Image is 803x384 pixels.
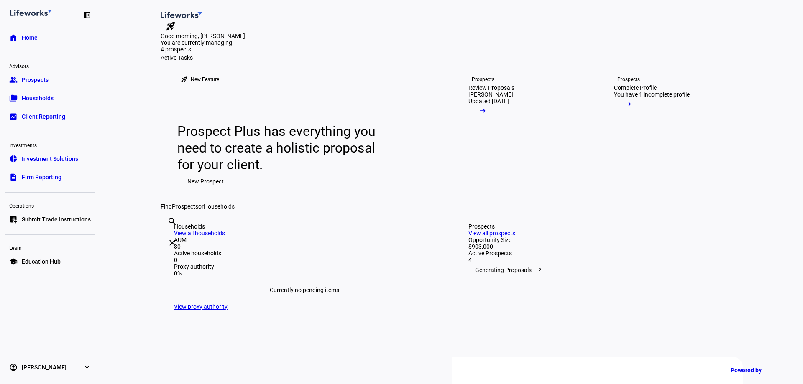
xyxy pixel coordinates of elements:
[204,203,235,210] span: Households
[167,238,177,248] mat-icon: clear
[174,223,435,230] div: Households
[468,230,515,237] a: View all prospects
[22,215,91,224] span: Submit Trade Instructions
[22,76,49,84] span: Prospects
[5,29,95,46] a: homeHome
[614,84,657,91] div: Complete Profile
[177,173,234,190] button: New Prospect
[9,94,18,102] eth-mat-symbol: folder_copy
[174,303,228,310] a: View proxy authority
[468,250,729,257] div: Active Prospects
[174,277,435,303] div: Currently no pending items
[478,107,487,115] mat-icon: arrow_right_alt
[5,139,95,150] div: Investments
[22,363,66,371] span: [PERSON_NAME]
[174,250,435,257] div: Active households
[83,363,91,371] eth-mat-symbol: expand_more
[5,71,95,88] a: groupProspects
[468,91,513,98] div: [PERSON_NAME]
[9,363,18,371] eth-mat-symbol: account_circle
[172,203,198,210] span: Prospects
[9,257,18,266] eth-mat-symbol: school
[22,33,38,42] span: Home
[5,199,95,211] div: Operations
[174,257,435,263] div: 0
[468,223,729,230] div: Prospects
[187,173,224,190] span: New Prospect
[5,108,95,125] a: bid_landscapeClient Reporting
[22,173,61,181] span: Firm Reporting
[161,203,743,210] div: Find or
[174,263,435,270] div: Proxy authority
[177,123,384,173] div: Prospect Plus has everything you need to create a holistic proposal for your client.
[174,237,435,243] div: AUM
[537,267,543,273] span: 2
[726,362,790,378] a: Powered by
[5,150,95,167] a: pie_chartInvestment Solutions
[468,263,729,277] div: Generating Proposals
[5,242,95,253] div: Learn
[5,169,95,186] a: descriptionFirm Reporting
[9,215,18,224] eth-mat-symbol: list_alt_add
[161,33,743,39] div: Good morning, [PERSON_NAME]
[9,76,18,84] eth-mat-symbol: group
[455,61,594,203] a: ProspectsReview Proposals[PERSON_NAME]Updated [DATE]
[9,112,18,121] eth-mat-symbol: bid_landscape
[167,216,177,226] mat-icon: search
[614,91,690,98] div: You have 1 incomplete profile
[601,61,739,203] a: ProspectsComplete ProfileYou have 1 incomplete profile
[22,155,78,163] span: Investment Solutions
[191,76,219,83] div: New Feature
[472,76,494,83] div: Prospects
[468,257,729,263] div: 4
[161,54,743,61] div: Active Tasks
[468,98,509,104] div: Updated [DATE]
[9,173,18,181] eth-mat-symbol: description
[181,76,187,83] mat-icon: rocket_launch
[5,60,95,71] div: Advisors
[617,76,640,83] div: Prospects
[174,270,435,277] div: 0%
[22,257,61,266] span: Education Hub
[22,112,65,121] span: Client Reporting
[167,228,169,238] input: Enter name of prospect or household
[166,21,176,31] mat-icon: rocket_launch
[5,90,95,107] a: folder_copyHouseholds
[174,243,435,250] div: $0
[9,33,18,42] eth-mat-symbol: home
[161,46,244,53] div: 4 prospects
[468,243,729,250] div: $903,000
[83,11,91,19] eth-mat-symbol: left_panel_close
[22,94,54,102] span: Households
[468,237,729,243] div: Opportunity Size
[468,84,514,91] div: Review Proposals
[9,155,18,163] eth-mat-symbol: pie_chart
[624,100,632,108] mat-icon: arrow_right_alt
[174,230,225,237] a: View all households
[161,39,232,46] span: You are currently managing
